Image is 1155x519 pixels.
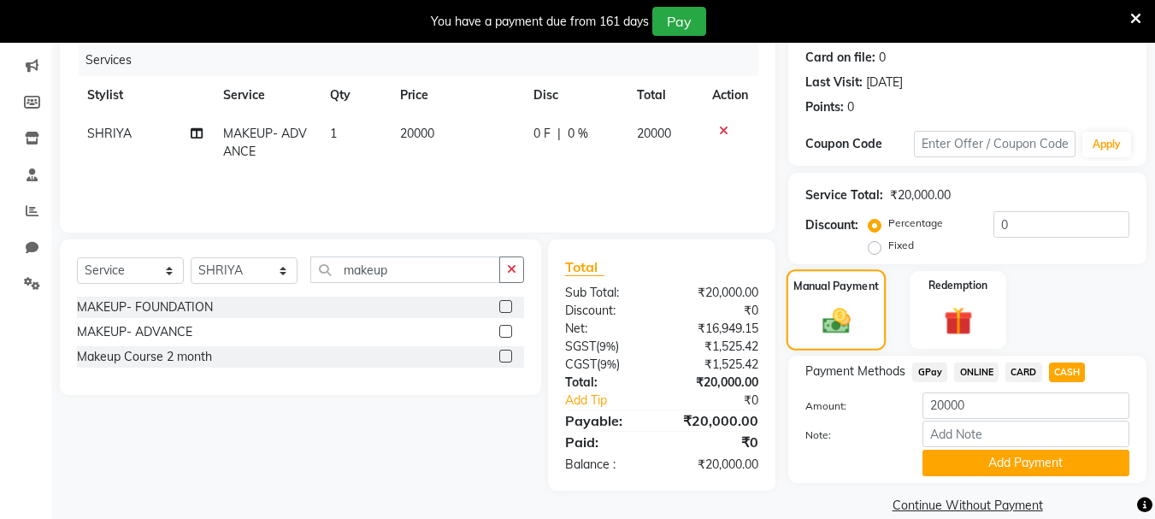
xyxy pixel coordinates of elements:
[805,74,863,91] div: Last Visit:
[922,450,1129,476] button: Add Payment
[805,135,913,153] div: Coupon Code
[922,392,1129,419] input: Amount
[662,284,771,302] div: ₹20,000.00
[552,320,662,338] div: Net:
[552,302,662,320] div: Discount:
[599,339,616,353] span: 9%
[662,432,771,452] div: ₹0
[77,76,213,115] th: Stylist
[847,98,854,116] div: 0
[1082,132,1131,157] button: Apply
[814,304,859,337] img: _cash.svg
[793,428,909,443] label: Note:
[552,284,662,302] div: Sub Total:
[390,76,522,115] th: Price
[77,348,212,366] div: Makeup Course 2 month
[793,278,879,294] label: Manual Payment
[912,363,947,382] span: GPay
[890,186,951,204] div: ₹20,000.00
[600,357,616,371] span: 9%
[866,74,903,91] div: [DATE]
[79,44,771,76] div: Services
[552,374,662,392] div: Total:
[805,98,844,116] div: Points:
[565,357,597,372] span: CGST
[805,363,905,380] span: Payment Methods
[879,49,886,67] div: 0
[662,338,771,356] div: ₹1,525.42
[793,398,909,414] label: Amount:
[662,456,771,474] div: ₹20,000.00
[922,421,1129,447] input: Add Note
[662,356,771,374] div: ₹1,525.42
[805,216,858,234] div: Discount:
[1049,363,1086,382] span: CASH
[565,339,596,354] span: SGST
[552,356,662,374] div: ( )
[792,497,1143,515] a: Continue Without Payment
[1005,363,1042,382] span: CARD
[954,363,999,382] span: ONLINE
[330,126,337,141] span: 1
[637,126,671,141] span: 20000
[805,186,883,204] div: Service Total:
[928,278,987,293] label: Redemption
[662,320,771,338] div: ₹16,949.15
[533,125,551,143] span: 0 F
[662,302,771,320] div: ₹0
[805,49,875,67] div: Card on file:
[888,215,943,231] label: Percentage
[223,126,307,159] span: MAKEUP- ADVANCE
[565,258,604,276] span: Total
[662,410,771,431] div: ₹20,000.00
[681,392,772,410] div: ₹0
[77,298,213,316] div: MAKEUP- FOUNDATION
[310,257,500,283] input: Search or Scan
[557,125,561,143] span: |
[627,76,702,115] th: Total
[935,304,981,339] img: _gift.svg
[320,76,391,115] th: Qty
[431,13,649,31] div: You have a payment due from 161 days
[702,76,758,115] th: Action
[552,410,662,431] div: Payable:
[652,7,706,36] button: Pay
[523,76,628,115] th: Disc
[213,76,320,115] th: Service
[552,338,662,356] div: ( )
[552,432,662,452] div: Paid:
[400,126,434,141] span: 20000
[552,392,680,410] a: Add Tip
[87,126,132,141] span: SHRIYA
[568,125,588,143] span: 0 %
[552,456,662,474] div: Balance :
[914,131,1075,157] input: Enter Offer / Coupon Code
[77,323,192,341] div: MAKEUP- ADVANCE
[662,374,771,392] div: ₹20,000.00
[888,238,914,253] label: Fixed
